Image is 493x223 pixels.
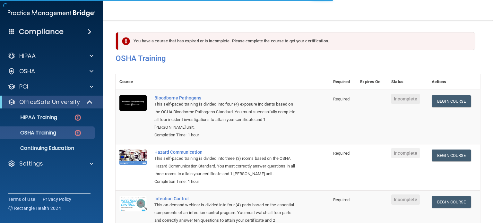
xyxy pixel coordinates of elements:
[391,148,420,158] span: Incomplete
[4,145,92,151] p: Continuing Education
[118,32,475,50] div: You have a course that has expired or is incomplete. Please complete the course to get your certi...
[122,37,130,45] img: exclamation-circle-solid-danger.72ef9ffc.png
[432,196,471,208] a: Begin Course
[356,74,387,90] th: Expires On
[116,54,480,63] h4: OSHA Training
[391,94,420,104] span: Incomplete
[8,196,35,202] a: Terms of Use
[8,160,93,167] a: Settings
[116,74,151,90] th: Course
[428,74,480,90] th: Actions
[154,131,297,139] div: Completion Time: 1 hour
[432,95,471,107] a: Begin Course
[8,7,95,20] img: PMB logo
[154,95,297,100] a: Bloodborne Pathogens
[333,151,350,156] span: Required
[19,83,28,90] p: PCI
[74,129,82,137] img: danger-circle.6113f641.png
[154,155,297,178] div: This self-paced training is divided into three (3) rooms based on the OSHA Hazard Communication S...
[19,27,64,36] h4: Compliance
[4,130,56,136] p: OSHA Training
[74,114,82,122] img: danger-circle.6113f641.png
[19,160,43,167] p: Settings
[8,67,93,75] a: OSHA
[8,205,61,211] span: Ⓒ Rectangle Health 2024
[43,196,72,202] a: Privacy Policy
[333,197,350,202] span: Required
[154,100,297,131] div: This self-paced training is divided into four (4) exposure incidents based on the OSHA Bloodborne...
[4,114,57,121] p: HIPAA Training
[8,83,93,90] a: PCI
[8,52,93,60] a: HIPAA
[333,97,350,101] span: Required
[8,98,93,106] a: OfficeSafe University
[154,150,297,155] a: Hazard Communication
[432,150,471,161] a: Begin Course
[387,74,428,90] th: Status
[154,178,297,185] div: Completion Time: 1 hour
[19,52,36,60] p: HIPAA
[154,196,297,201] a: Infection Control
[391,194,420,205] span: Incomplete
[19,67,35,75] p: OSHA
[19,98,80,106] p: OfficeSafe University
[329,74,356,90] th: Required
